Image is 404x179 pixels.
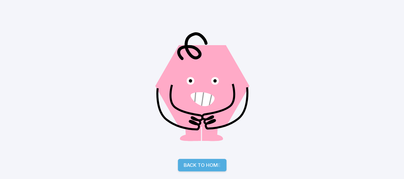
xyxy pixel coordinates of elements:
readpronunciation-span: e [218,162,221,168]
readpronunciation-word: Back [184,162,196,168]
readpronunciation-word: to [198,162,205,168]
readpronunciation-span: Hom [206,162,218,168]
a: Back to Home [178,159,226,171]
